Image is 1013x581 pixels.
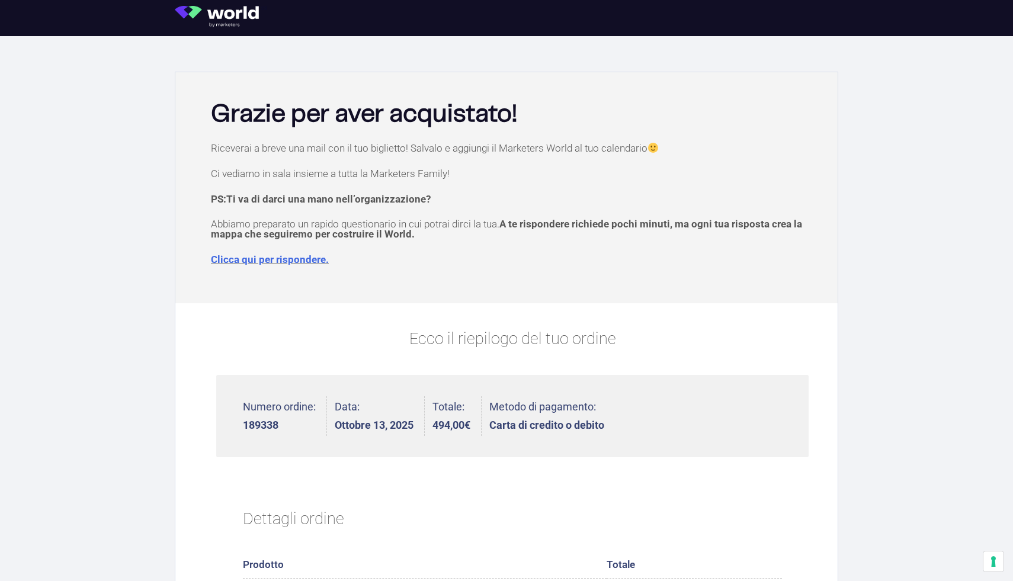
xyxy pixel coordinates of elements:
[243,420,316,431] strong: 189338
[211,102,517,126] b: Grazie per aver acquistato!
[489,420,604,431] strong: Carta di credito o debito
[243,396,327,436] li: Numero ordine:
[211,219,814,239] p: Abbiamo preparato un rapido questionario in cui potrai dirci la tua.
[648,143,658,153] img: 🙂
[335,396,425,436] li: Data:
[243,495,782,544] h2: Dettagli ordine
[464,419,470,431] span: €
[489,396,604,436] li: Metodo di pagamento:
[211,253,329,265] a: Clicca qui per rispondere.
[211,218,802,240] span: A te rispondere richiede pochi minuti, ma ogni tua risposta crea la mappa che seguiremo per costr...
[211,193,431,205] strong: PS:
[335,420,413,431] strong: Ottobre 13, 2025
[243,552,607,579] th: Prodotto
[983,551,1004,572] button: Le tue preferenze relative al consenso per le tecnologie di tracciamento
[211,169,814,179] p: Ci vediamo in sala insieme a tutta la Marketers Family!
[9,535,45,570] iframe: Customerly Messenger Launcher
[432,419,470,431] bdi: 494,00
[211,143,814,153] p: Riceverai a breve una mail con il tuo biglietto! Salvalo e aggiungi il Marketers World al tuo cal...
[607,552,782,579] th: Totale
[226,193,431,205] span: Ti va di darci una mano nell’organizzazione?
[216,327,809,351] p: Ecco il riepilogo del tuo ordine
[432,396,482,436] li: Totale:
